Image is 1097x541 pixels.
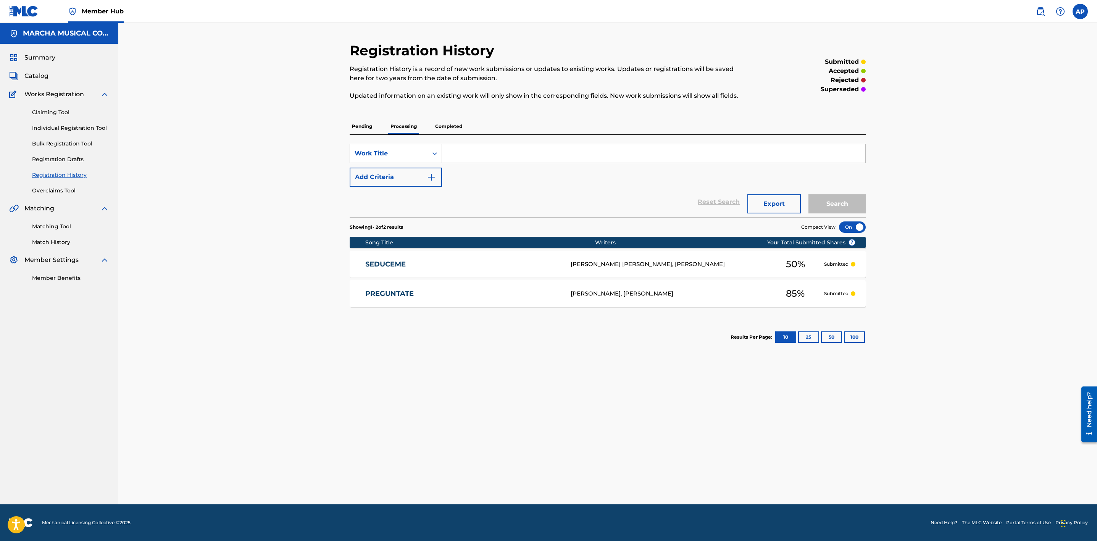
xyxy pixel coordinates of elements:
img: Catalog [9,71,18,81]
div: [PERSON_NAME] [PERSON_NAME], [PERSON_NAME] [571,260,767,269]
img: Accounts [9,29,18,38]
a: Need Help? [931,519,957,526]
p: Results Per Page: [731,334,774,341]
span: Compact View [801,224,836,231]
button: 10 [775,331,796,343]
p: Submitted [824,290,849,297]
div: Arrastrar [1061,512,1066,535]
span: 50 % [786,257,805,271]
a: Registration Drafts [32,155,109,163]
span: Mechanical Licensing Collective © 2025 [42,519,131,526]
p: accepted [829,66,859,76]
button: 100 [844,331,865,343]
div: Writers [595,239,791,247]
iframe: Chat Widget [1059,504,1097,541]
a: The MLC Website [962,519,1002,526]
div: [PERSON_NAME], [PERSON_NAME] [571,289,767,298]
button: 25 [798,331,819,343]
img: 9d2ae6d4665cec9f34b9.svg [427,173,436,182]
a: Overclaims Tool [32,187,109,195]
p: Showing 1 - 2 of 2 results [350,224,403,231]
a: PREGUNTATE [365,289,561,298]
button: Add Criteria [350,168,442,187]
p: Processing [388,118,419,134]
p: submitted [825,57,859,66]
a: Match History [32,238,109,246]
span: Catalog [24,71,48,81]
a: SEDUCEME [365,260,561,269]
img: Member Settings [9,255,18,265]
div: Help [1053,4,1068,19]
a: Claiming Tool [32,108,109,116]
h2: Registration History [350,42,498,59]
h5: MARCHA MUSICAL CORP. [23,29,109,38]
span: Works Registration [24,90,84,99]
img: Works Registration [9,90,19,99]
img: search [1036,7,1045,16]
a: Registration History [32,171,109,179]
img: Top Rightsholder [68,7,77,16]
a: Portal Terms of Use [1006,519,1051,526]
p: Submitted [824,261,849,268]
a: Matching Tool [32,223,109,231]
div: User Menu [1073,4,1088,19]
p: Updated information on an existing work will only show in the corresponding fields. New work subm... [350,91,747,100]
img: help [1056,7,1065,16]
span: Matching [24,204,54,213]
span: Member Settings [24,255,79,265]
img: MLC Logo [9,6,39,17]
div: Work Title [355,149,423,158]
button: Export [747,194,801,213]
img: Summary [9,53,18,62]
p: superseded [821,85,859,94]
form: Search Form [350,144,866,217]
img: expand [100,90,109,99]
img: Matching [9,204,19,213]
a: CatalogCatalog [9,71,48,81]
img: expand [100,204,109,213]
a: Bulk Registration Tool [32,140,109,148]
span: 85 % [786,287,805,300]
div: Widget de chat [1059,504,1097,541]
p: Pending [350,118,374,134]
span: ? [849,239,855,245]
span: Member Hub [82,7,124,16]
a: Individual Registration Tool [32,124,109,132]
a: SummarySummary [9,53,55,62]
button: 50 [821,331,842,343]
img: expand [100,255,109,265]
p: Registration History is a record of new work submissions or updates to existing works. Updates or... [350,65,747,83]
a: Member Benefits [32,274,109,282]
p: Completed [433,118,465,134]
span: Your Total Submitted Shares [767,239,855,247]
a: Public Search [1033,4,1048,19]
div: Song Title [365,239,595,247]
span: Summary [24,53,55,62]
a: Privacy Policy [1055,519,1088,526]
img: logo [9,518,33,527]
iframe: Resource Center [1076,383,1097,445]
p: rejected [831,76,859,85]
